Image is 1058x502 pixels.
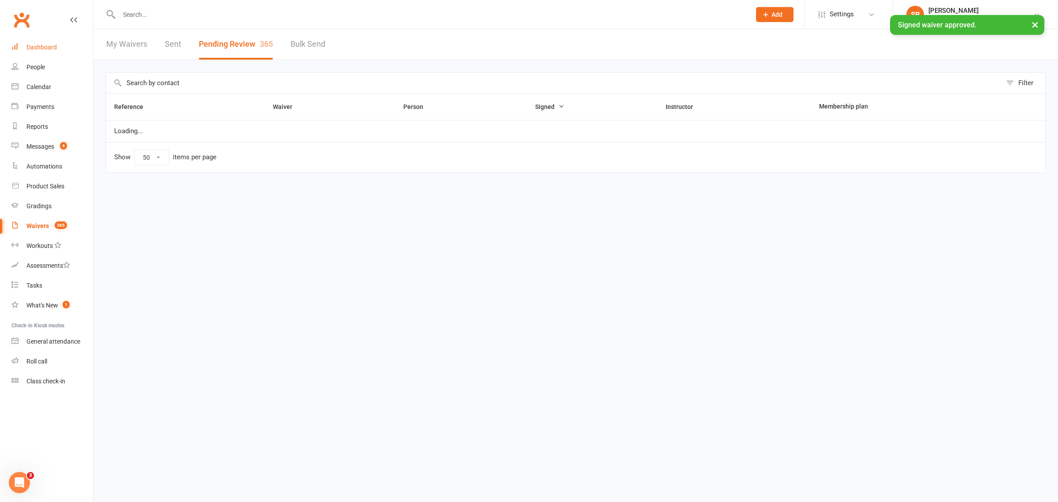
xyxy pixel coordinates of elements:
div: Filter [1018,78,1033,88]
span: 3 [27,472,34,479]
div: Product Sales [26,183,64,190]
a: Product Sales [11,176,93,196]
button: Waiver [273,101,302,112]
a: Calendar [11,77,93,97]
a: Workouts [11,236,93,256]
button: Person [403,101,433,112]
div: Reports [26,123,48,130]
a: Payments [11,97,93,117]
a: Automations [11,157,93,176]
a: Clubworx [11,9,33,31]
a: Dashboard [11,37,93,57]
td: Loading... [106,120,1045,142]
span: Signed [535,103,564,110]
a: Class kiosk mode [11,371,93,391]
a: Waivers 365 [11,216,93,236]
a: Reports [11,117,93,137]
span: 365 [55,221,67,229]
div: [PERSON_NAME] [928,7,1033,15]
div: Show [114,150,216,165]
button: Pending Review365 [199,29,273,60]
div: Gradings [26,202,52,210]
a: Assessments [11,256,93,276]
span: Waiver [273,103,302,110]
span: Settings [830,4,854,24]
a: Bulk Send [291,29,325,60]
button: Reference [114,101,153,112]
div: Calendar [26,83,51,90]
button: Instructor [666,101,703,112]
div: Assessments [26,262,70,269]
a: Gradings [11,196,93,216]
div: [PERSON_NAME] Humaita Bankstown [928,15,1033,22]
button: Add [756,7,793,22]
th: Membership plan [811,94,999,120]
a: People [11,57,93,77]
iframe: Intercom live chat [9,472,30,493]
span: Instructor [666,103,703,110]
div: People [26,64,45,71]
button: Signed [535,101,564,112]
span: 365 [260,39,273,49]
div: General attendance [26,338,80,345]
div: What's New [26,302,58,309]
button: Filter [1002,73,1045,93]
div: Payments [26,103,54,110]
input: Search... [116,8,745,21]
a: What's New1 [11,296,93,315]
a: My Waivers [106,29,147,60]
div: SB [906,6,924,23]
a: Messages 4 [11,137,93,157]
div: Dashboard [26,44,57,51]
button: × [1027,15,1043,34]
span: Person [403,103,433,110]
div: Messages [26,143,54,150]
span: 4 [60,142,67,150]
span: Add [771,11,782,18]
div: Tasks [26,282,42,289]
div: Roll call [26,358,47,365]
div: Waivers [26,222,49,229]
span: Reference [114,103,153,110]
a: Roll call [11,352,93,371]
a: Sent [165,29,181,60]
div: Signed waiver approved. [890,15,1044,35]
div: Automations [26,163,62,170]
div: Class check-in [26,378,65,385]
a: General attendance kiosk mode [11,332,93,352]
div: items per page [173,154,216,161]
span: 1 [63,301,70,308]
a: Tasks [11,276,93,296]
div: Workouts [26,242,53,249]
input: Search by contact [106,73,1002,93]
